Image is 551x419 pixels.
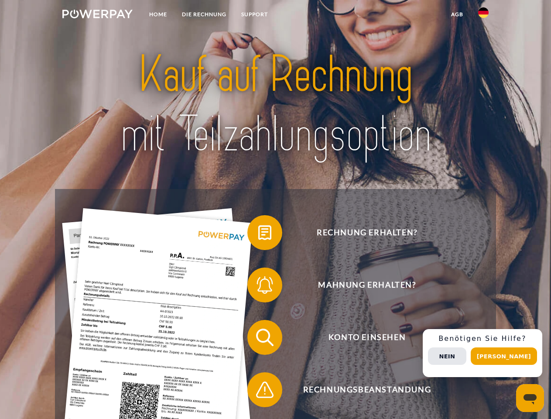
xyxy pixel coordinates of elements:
a: agb [444,7,471,22]
div: Schnellhilfe [423,329,542,377]
a: DIE RECHNUNG [175,7,234,22]
img: qb_bell.svg [254,274,276,296]
h3: Benötigen Sie Hilfe? [428,334,537,343]
span: Rechnung erhalten? [260,215,474,250]
img: de [478,7,489,18]
a: SUPPORT [234,7,275,22]
button: Rechnungsbeanstandung [247,372,474,407]
img: qb_warning.svg [254,379,276,401]
button: Rechnung erhalten? [247,215,474,250]
img: qb_bill.svg [254,222,276,244]
span: Rechnungsbeanstandung [260,372,474,407]
img: logo-powerpay-white.svg [62,10,133,18]
img: qb_search.svg [254,326,276,348]
button: Konto einsehen [247,320,474,355]
span: Mahnung erhalten? [260,268,474,302]
button: Nein [428,347,466,365]
iframe: Schaltfläche zum Öffnen des Messaging-Fensters [516,384,544,412]
img: title-powerpay_de.svg [83,42,468,167]
a: Home [142,7,175,22]
button: [PERSON_NAME] [471,347,537,365]
span: Konto einsehen [260,320,474,355]
button: Mahnung erhalten? [247,268,474,302]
